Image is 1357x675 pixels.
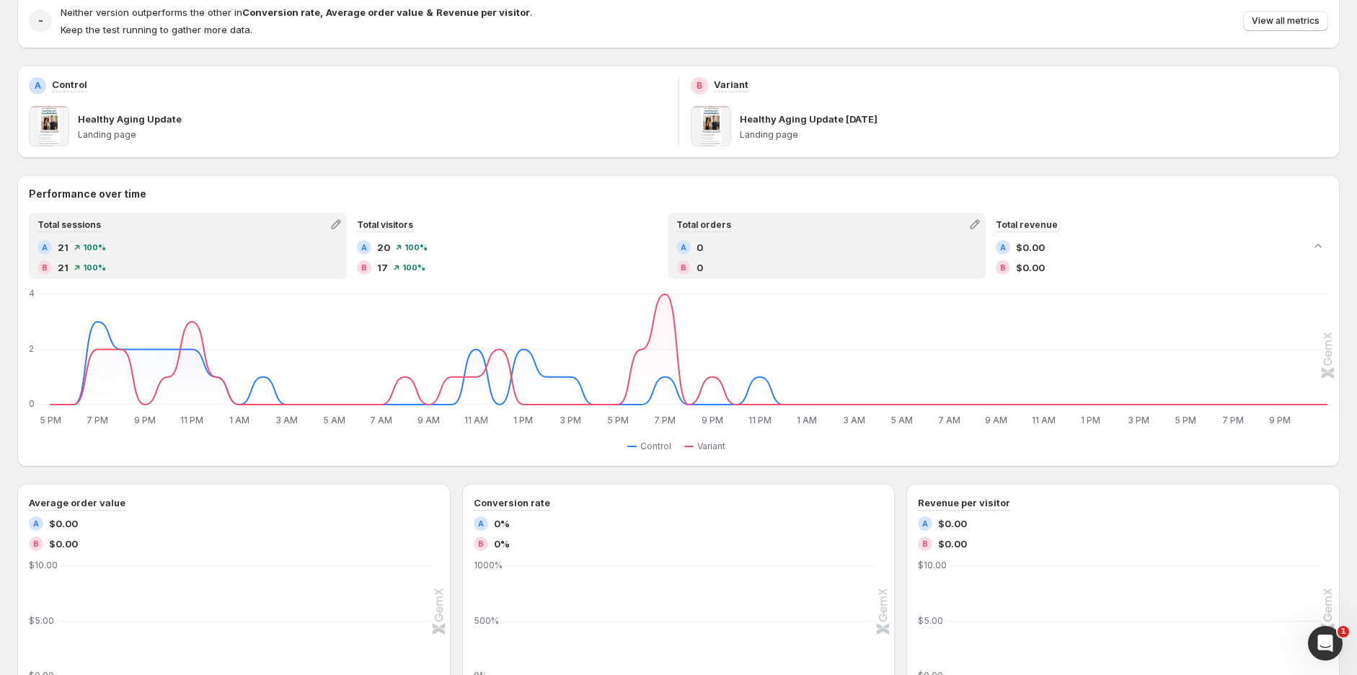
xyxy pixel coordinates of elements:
[33,519,39,528] h2: A
[83,263,106,272] span: 100 %
[370,415,392,425] text: 7 AM
[560,415,581,425] text: 3 PM
[740,129,1329,141] p: Landing page
[29,343,34,354] text: 2
[40,415,61,425] text: 5 PM
[474,560,503,570] text: 1000%
[326,6,423,18] strong: Average order value
[640,441,671,452] span: Control
[986,415,1008,425] text: 9 AM
[417,415,440,425] text: 9 AM
[87,415,108,425] text: 7 PM
[1016,260,1045,275] span: $0.00
[740,112,878,126] p: Healthy Aging Update [DATE]
[377,240,390,255] span: 20
[996,219,1058,230] span: Total revenue
[627,438,677,455] button: Control
[29,495,125,510] h3: Average order value
[697,441,725,452] span: Variant
[607,415,629,425] text: 5 PM
[1222,415,1244,425] text: 7 PM
[426,6,433,18] strong: &
[78,112,182,126] p: Healthy Aging Update
[681,263,686,272] h2: B
[890,415,913,425] text: 5 AM
[78,129,667,141] p: Landing page
[1243,11,1328,31] button: View all metrics
[681,243,686,252] h2: A
[494,537,510,551] span: 0%
[478,519,484,528] h2: A
[1308,236,1328,256] button: Collapse chart
[35,80,41,92] h2: A
[436,6,530,18] strong: Revenue per visitor
[1082,415,1101,425] text: 1 PM
[922,519,928,528] h2: A
[478,539,484,548] h2: B
[83,243,106,252] span: 100 %
[61,24,252,35] span: Keep the test running to gather more data.
[918,495,1010,510] h3: Revenue per visitor
[474,615,499,626] text: 500%
[29,398,35,409] text: 0
[1016,240,1045,255] span: $0.00
[691,106,731,146] img: Healthy Aging Update Today
[922,539,928,548] h2: B
[1000,243,1006,252] h2: A
[61,6,532,18] span: Neither version outperforms the other in .
[702,415,723,425] text: 9 PM
[494,516,510,531] span: 0%
[402,263,425,272] span: 100 %
[49,537,78,551] span: $0.00
[844,415,866,425] text: 3 AM
[134,415,156,425] text: 9 PM
[29,288,35,299] text: 4
[38,14,43,28] h2: -
[938,537,967,551] span: $0.00
[938,415,960,425] text: 7 AM
[361,243,367,252] h2: A
[42,243,48,252] h2: A
[1338,626,1349,637] span: 1
[748,415,772,425] text: 11 PM
[464,415,488,425] text: 11 AM
[37,219,101,230] span: Total sessions
[320,6,323,18] strong: ,
[377,260,388,275] span: 17
[1128,415,1149,425] text: 3 PM
[655,415,676,425] text: 7 PM
[1000,263,1006,272] h2: B
[33,539,39,548] h2: B
[918,560,947,570] text: $10.00
[405,243,428,252] span: 100 %
[242,6,320,18] strong: Conversion rate
[1032,415,1056,425] text: 11 AM
[918,615,943,626] text: $5.00
[29,615,54,626] text: $5.00
[1308,626,1343,661] iframe: Intercom live chat
[357,219,413,230] span: Total visitors
[1252,15,1320,27] span: View all metrics
[49,516,78,531] span: $0.00
[361,263,367,272] h2: B
[714,77,748,92] p: Variant
[323,415,345,425] text: 5 AM
[42,263,48,272] h2: B
[1270,415,1291,425] text: 9 PM
[29,106,69,146] img: Healthy Aging Update
[229,415,249,425] text: 1 AM
[938,516,967,531] span: $0.00
[474,495,550,510] h3: Conversion rate
[676,219,731,230] span: Total orders
[513,415,533,425] text: 1 PM
[58,260,68,275] span: 21
[684,438,731,455] button: Variant
[29,560,58,570] text: $10.00
[797,415,818,425] text: 1 AM
[1175,415,1197,425] text: 5 PM
[697,240,703,255] span: 0
[58,240,68,255] span: 21
[52,77,87,92] p: Control
[275,415,298,425] text: 3 AM
[29,187,1328,201] h2: Performance over time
